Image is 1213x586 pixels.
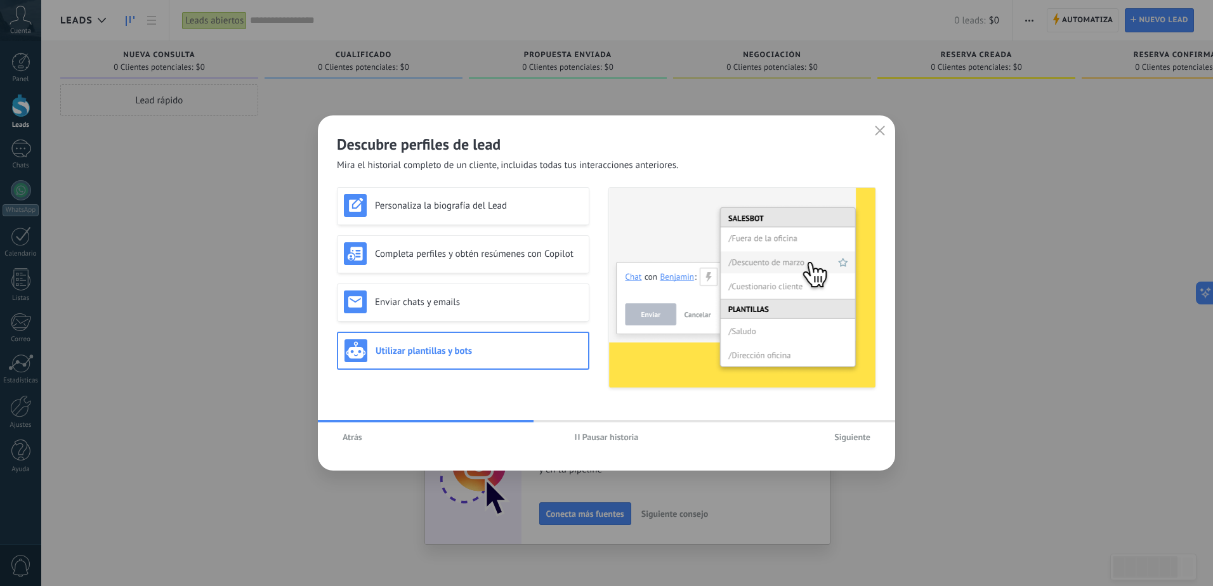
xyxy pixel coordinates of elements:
[829,427,876,446] button: Siguiente
[375,248,582,260] h3: Completa perfiles y obtén resúmenes con Copilot
[337,134,876,154] h2: Descubre perfiles de lead
[337,159,678,172] span: Mira el historial completo de un cliente, incluidas todas tus interacciones anteriores.
[582,433,639,441] span: Pausar historia
[375,200,582,212] h3: Personaliza la biografía del Lead
[834,433,870,441] span: Siguiente
[337,427,368,446] button: Atrás
[375,296,582,308] h3: Enviar chats y emails
[376,345,582,357] h3: Utilizar plantillas y bots
[343,433,362,441] span: Atrás
[569,427,645,446] button: Pausar historia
